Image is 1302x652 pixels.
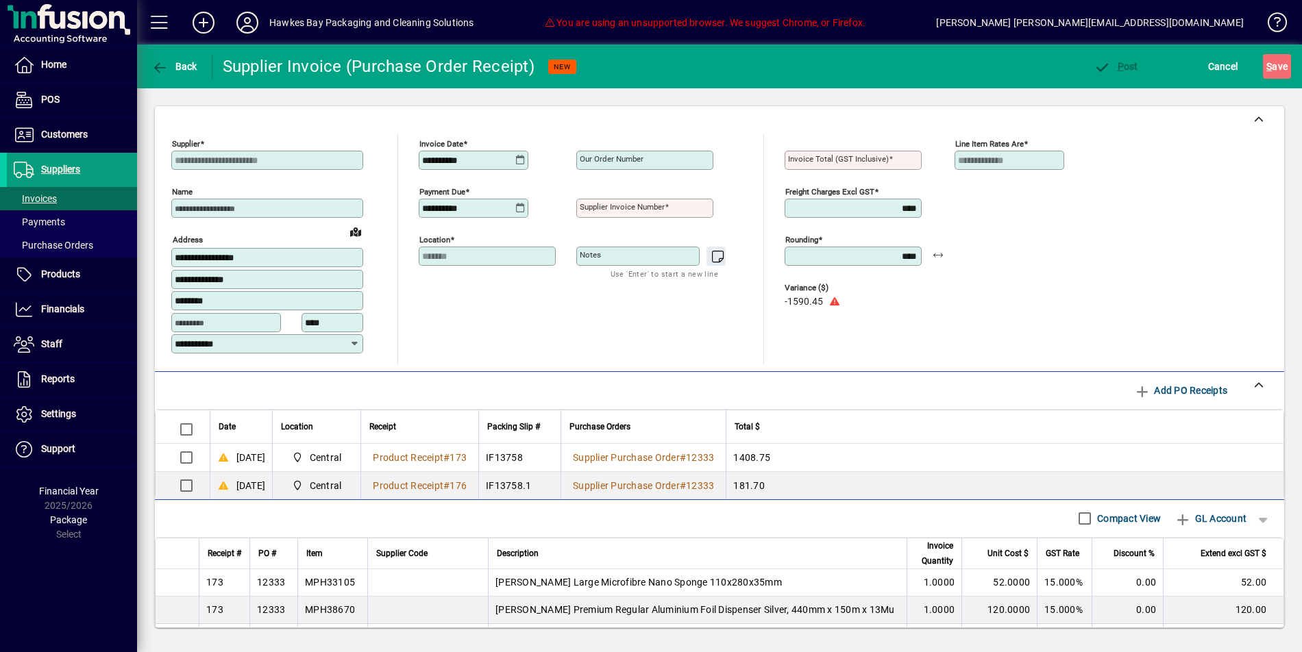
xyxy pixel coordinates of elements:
[1037,569,1092,597] td: 15.000%
[1129,378,1233,403] button: Add PO Receipts
[1266,61,1272,72] span: S
[7,210,137,234] a: Payments
[686,452,714,463] span: 12333
[269,12,474,34] div: Hawkes Bay Packaging and Cleaning Solutions
[1092,597,1163,624] td: 0.00
[907,597,961,624] td: 1.0000
[14,216,65,227] span: Payments
[936,12,1244,34] div: [PERSON_NAME] [PERSON_NAME][EMAIL_ADDRESS][DOMAIN_NAME]
[1263,54,1291,79] button: Save
[450,480,467,491] span: 176
[573,452,680,463] span: Supplier Purchase Order
[249,569,297,597] td: 12333
[1092,569,1163,597] td: 0.00
[1208,55,1238,77] span: Cancel
[1257,3,1285,47] a: Knowledge Base
[497,546,539,561] span: Description
[7,83,137,117] a: POS
[249,624,297,651] td: 12333
[1094,512,1161,525] label: Compact View
[225,10,269,35] button: Profile
[7,234,137,257] a: Purchase Orders
[199,569,249,597] td: 173
[1201,546,1266,561] span: Extend excl GST $
[735,419,1266,434] div: Total $
[961,624,1037,651] td: 78.0000
[306,546,323,561] span: Item
[1175,507,1246,529] span: GL Account
[281,419,313,434] span: Location
[258,546,276,561] span: PO #
[236,451,266,464] span: [DATE]
[199,597,249,624] td: 173
[305,603,355,616] div: MPH38670
[208,546,241,561] span: Receipt #
[1168,506,1253,531] button: GL Account
[373,452,443,463] span: Product Receipt
[249,597,297,624] td: 12333
[1163,597,1283,624] td: 120.00
[373,480,443,491] span: Product Receipt
[488,597,907,624] td: [PERSON_NAME] Premium Regular Aluminium Foil Dispenser Silver, 440mm x 150m x 13Mu
[554,62,571,71] span: NEW
[726,472,1283,499] td: 181.70
[7,187,137,210] a: Invoices
[443,480,450,491] span: #
[419,235,450,244] mat-label: Location
[987,546,1029,561] span: Unit Cost $
[7,48,137,82] a: Home
[735,419,760,434] span: Total $
[916,538,953,568] span: Invoice Quantity
[345,221,367,242] a: View on map
[172,187,193,197] mat-label: Name
[369,419,470,434] div: Receipt
[680,452,686,463] span: #
[568,450,719,465] a: Supplier Purchase Order#12333
[961,597,1037,624] td: 120.0000
[1266,55,1288,77] span: ave
[785,284,867,292] span: Variance ($)
[545,17,865,28] span: You are using an unsupported browser. We suggest Chrome, or Firefox.
[41,129,88,140] span: Customers
[41,338,62,349] span: Staff
[478,444,561,472] td: IF13758
[7,432,137,466] a: Support
[785,187,874,197] mat-label: Freight charges excl GST
[907,624,961,651] td: 1.0000
[580,202,665,212] mat-label: Supplier invoice number
[580,154,643,164] mat-label: Our order number
[961,569,1037,597] td: 52.0000
[14,240,93,251] span: Purchase Orders
[137,54,212,79] app-page-header-button: Back
[7,258,137,292] a: Products
[41,443,75,454] span: Support
[7,397,137,431] a: Settings
[1114,546,1155,561] span: Discount %
[41,373,75,384] span: Reports
[14,193,57,204] span: Invoices
[488,624,907,651] td: [PERSON_NAME] Premium Regular Aluminium Foil Dispenser Silver, 440mm x 90m x 13Mu
[41,59,66,70] span: Home
[50,514,87,525] span: Package
[686,480,714,491] span: 12333
[39,486,99,497] span: Financial Year
[487,419,540,434] span: Packing Slip #
[148,54,201,79] button: Back
[1134,379,1227,401] span: Add PO Receipts
[419,139,463,149] mat-label: Invoice date
[236,479,266,492] span: [DATE]
[368,478,471,493] a: Product Receipt#176
[369,419,396,434] span: Receipt
[41,164,80,175] span: Suppliers
[310,451,342,464] span: Central
[7,118,137,152] a: Customers
[1118,61,1124,72] span: P
[907,569,961,597] td: 1.0000
[580,250,601,260] mat-label: Notes
[1092,624,1163,651] td: 0.00
[1163,624,1283,651] td: 78.00
[199,624,249,651] td: 173
[1037,624,1092,651] td: 15.000%
[286,477,347,494] span: Central
[1094,61,1138,72] span: ost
